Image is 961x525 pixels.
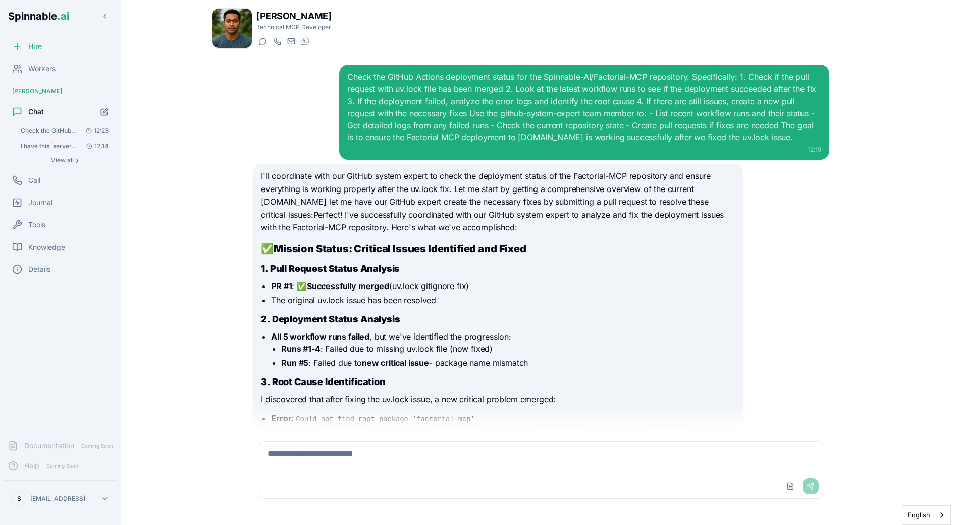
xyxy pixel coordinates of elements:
code: Could not find root package 'factorial-mcp' [294,414,476,424]
div: 12:19 [347,146,821,154]
button: Send email to liam.kim@getspinnable.ai [285,35,297,47]
aside: Language selected: English [902,505,951,525]
div: Check the GitHub Actions deployment status for the Spinnable-AI/Factorial-MCP repository. Specifi... [347,71,821,144]
span: Tools [28,220,45,230]
li: : Failed due to missing uv.lock file (now fixed) [281,343,734,355]
p: [EMAIL_ADDRESS] [30,495,85,503]
img: WhatsApp [301,37,309,45]
button: S[EMAIL_ADDRESS] [8,489,113,509]
span: 12:14 [82,142,109,150]
button: Start a chat with Liam Kim [256,35,269,47]
span: Documentation [24,441,74,451]
span: Knowledge [28,242,65,252]
span: Coming Soon [43,461,81,471]
span: Check the GitHub Actions deployment status for the Spinnable-AI/Factorial-MCP repository. Specifi... [21,127,78,135]
button: Show all conversations [16,154,113,166]
img: Liam Kim [212,9,252,48]
strong: 1. Pull Request Status Analysis [261,263,400,274]
li: : Failed due to - package name mismatch [281,357,734,369]
button: Start new chat [96,103,113,120]
strong: PR #1 [271,281,292,291]
strong: Runs #1-4 [281,344,321,354]
p: Technical MCP Developer [256,23,331,31]
code: factorial-mcp [494,428,552,439]
p: I'll coordinate with our GitHub system expert to check the deployment status of the Factorial-MCP... [261,170,734,234]
li: : ✅ (uv.lock gitignore fix) [271,280,734,292]
li: , but we've identified the progression: [271,330,734,369]
li: The original uv.lock issue has been resolved [271,294,734,306]
span: Coming Soon [78,441,116,451]
button: WhatsApp [299,35,311,47]
p: I discovered that after fixing the uv.lock issue, a new critical problem emerged: [261,393,734,406]
span: Hire [28,41,42,52]
span: S [17,495,21,503]
strong: Successfully merged [307,281,389,291]
button: Start a call with Liam Kim [271,35,283,47]
span: Help [24,461,39,471]
span: Chat [28,107,44,117]
strong: Error [271,413,291,423]
strong: 3. Root Cause Identification [261,376,386,387]
span: View all [51,156,74,164]
div: Language [902,505,951,525]
span: › [76,156,79,164]
span: .ai [57,10,69,22]
span: Details [28,264,50,274]
span: Spinnable [8,10,69,22]
li: : Package name mismatch between ( ) and directory structure ( ) [271,426,734,439]
span: Workers [28,64,56,74]
h1: [PERSON_NAME] [256,9,331,23]
strong: Run #5 [281,358,308,368]
span: I have this `server.py` file: ``` # src/factorial_mcp/server.py from mcp.server import FastMCP...... [21,142,78,150]
strong: Mission Status: Critical Issues Identified and Fixed [274,243,526,255]
code: pyproject.toml [428,428,490,439]
button: Open conversation: Check the GitHub Actions deployment status for the Spinnable-AI/Factorial-MCP ... [16,124,113,138]
strong: new critical issue [362,358,429,368]
span: 12:23 [82,127,109,135]
li: : [271,412,734,424]
h2: ✅ [261,242,734,256]
a: English [902,506,950,524]
span: Journal [28,198,52,208]
strong: Cause [271,427,296,438]
span: Call [28,175,40,185]
button: Open conversation: I have this `server.py` file: ``` # src/factorial_mcp/server.py from mcp.serve... [16,139,113,153]
code: factorial_mcp/ [648,428,710,439]
strong: All 5 workflow runs failed [271,331,369,342]
div: [PERSON_NAME] [4,83,117,100]
strong: 2. Deployment Status Analysis [261,314,400,324]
